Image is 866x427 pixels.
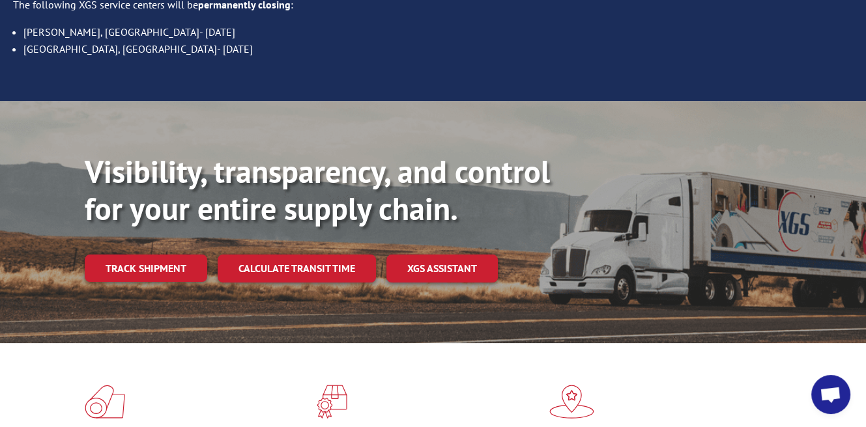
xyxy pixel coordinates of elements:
[23,40,853,57] li: [GEOGRAPHIC_DATA], [GEOGRAPHIC_DATA]- [DATE]
[85,255,207,282] a: Track shipment
[218,255,376,282] a: Calculate transit time
[549,385,594,419] img: xgs-icon-flagship-distribution-model-red
[386,255,498,282] a: XGS ASSISTANT
[85,151,550,229] b: Visibility, transparency, and control for your entire supply chain.
[317,385,347,419] img: xgs-icon-focused-on-flooring-red
[23,23,853,40] li: [PERSON_NAME], [GEOGRAPHIC_DATA]- [DATE]
[85,385,125,419] img: xgs-icon-total-supply-chain-intelligence-red
[811,375,850,414] a: Open chat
